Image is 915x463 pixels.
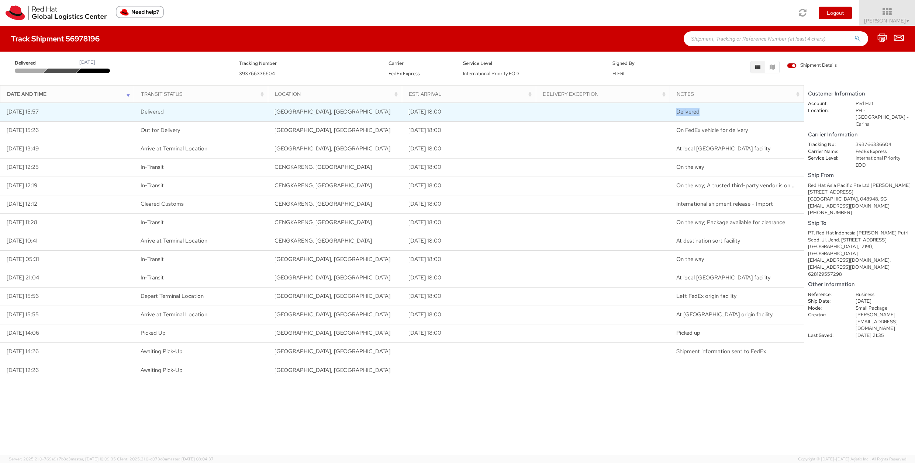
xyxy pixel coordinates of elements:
[141,126,180,134] span: Out for Delivery
[402,121,536,140] td: [DATE] 18:00
[676,219,785,226] span: On the way; Package available for clearance
[141,108,164,115] span: Delivered
[802,155,850,162] dt: Service Level:
[274,274,390,281] span: SINGAPORE, SG
[141,274,164,281] span: In-Transit
[79,59,95,66] div: [DATE]
[676,237,740,244] span: At destination sort facility
[274,255,390,263] span: SINGAPORE, SG
[802,298,850,305] dt: Ship Date:
[239,61,377,66] h5: Tracking Number
[389,61,452,66] h5: Carrier
[676,255,704,263] span: On the way
[389,70,420,77] span: FedEx Express
[402,232,536,250] td: [DATE] 18:00
[7,90,132,98] div: Date and Time
[274,366,390,374] span: SINGAPORE, SG
[802,291,850,298] dt: Reference:
[141,163,164,171] span: In-Transit
[808,230,911,237] div: PT. Red Hat Indonesia [PERSON_NAME] Putri
[409,90,534,98] div: Est. Arrival
[808,243,911,257] div: [GEOGRAPHIC_DATA], 12190, [GEOGRAPHIC_DATA]
[676,126,748,134] span: On FedEx vehicle for delivery
[808,189,911,196] div: [STREET_ADDRESS]
[141,329,166,337] span: Picked Up
[402,213,536,232] td: [DATE] 18:00
[787,62,837,70] label: Shipment Details
[808,237,911,244] div: Scbd, Jl. Jend. [STREET_ADDRESS]
[802,305,850,312] dt: Mode:
[808,203,911,210] div: [EMAIL_ADDRESS][DOMAIN_NAME]
[802,100,850,107] dt: Account:
[274,200,372,208] span: CENGKARENG, ID
[802,332,850,339] dt: Last Saved:
[676,292,736,300] span: Left FedEx origin facility
[676,348,766,355] span: Shipment information sent to FedEx
[274,182,372,189] span: CENGKARENG, ID
[808,281,911,288] h5: Other Information
[402,177,536,195] td: [DATE] 18:00
[808,172,911,178] h5: Ship From
[141,255,164,263] span: In-Transit
[6,6,107,20] img: rh-logistics-00dfa346123c4ec078e1.svg
[141,219,164,226] span: In-Transit
[9,456,116,462] span: Server: 2025.21.0-769a9a7b8c3
[684,31,868,46] input: Shipment, Tracking or Reference Number (at least 4 chars)
[141,311,207,318] span: Arrive at Terminal Location
[808,257,911,271] div: [EMAIL_ADDRESS][DOMAIN_NAME],[EMAIL_ADDRESS][DOMAIN_NAME]
[802,107,850,114] dt: Location:
[141,366,183,374] span: Awaiting Pick-Up
[141,348,183,355] span: Awaiting Pick-Up
[275,90,400,98] div: Location
[808,271,911,278] div: 628129557298
[676,274,770,281] span: At local FedEx facility
[167,456,214,462] span: master, [DATE] 08:04:37
[677,90,802,98] div: Notes
[819,7,852,19] button: Logout
[787,62,837,69] span: Shipment Details
[676,200,773,208] span: International shipment release - Import
[802,311,850,318] dt: Creator:
[463,61,601,66] h5: Service Level
[239,70,275,77] span: 393766336604
[864,17,910,24] span: [PERSON_NAME]
[402,324,536,342] td: [DATE] 18:00
[274,329,390,337] span: SINGAPORE, SG
[402,287,536,306] td: [DATE] 18:00
[808,91,911,97] h5: Customer Information
[676,163,704,171] span: On the way
[141,292,204,300] span: Depart Terminal Location
[402,158,536,177] td: [DATE] 18:00
[802,148,850,155] dt: Carrier Name:
[402,306,536,324] td: [DATE] 18:00
[808,220,911,226] h5: Ship To
[906,18,910,24] span: ▼
[676,108,700,115] span: Delivered
[612,70,624,77] span: H.ERI
[141,237,207,244] span: Arrive at Terminal Location
[402,250,536,269] td: [DATE] 18:00
[856,311,897,318] span: [PERSON_NAME],
[274,108,390,115] span: JAKARTA, ID
[141,145,207,152] span: Arrive at Terminal Location
[141,90,266,98] div: Transit Status
[15,60,46,67] span: Delivered
[808,182,911,189] div: Red Hat Asia Pacific Pte Ltd [PERSON_NAME]
[808,132,911,138] h5: Carrier Information
[402,195,536,213] td: [DATE] 18:00
[274,145,390,152] span: JAKARTA, ID
[676,182,858,189] span: On the way; A trusted third-party vendor is on the way with your package.
[274,311,390,318] span: SINGAPORE, SG
[402,103,536,121] td: [DATE] 18:00
[141,182,164,189] span: In-Transit
[612,61,676,66] h5: Signed By
[463,70,519,77] span: International Priority EOD
[676,329,700,337] span: Picked up
[274,163,372,171] span: CENGKARENG, ID
[274,237,372,244] span: CENGKARENG, ID
[543,90,668,98] div: Delivery Exception
[808,209,911,216] div: [PHONE_NUMBER]
[808,196,911,203] div: [GEOGRAPHIC_DATA], 048948, SG
[274,219,372,226] span: CENGKARENG, ID
[676,311,773,318] span: At FedEx origin facility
